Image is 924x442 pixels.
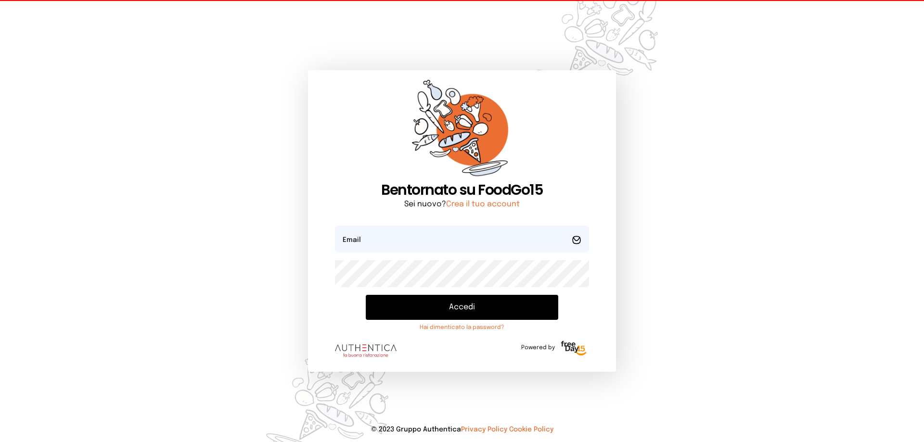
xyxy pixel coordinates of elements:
span: Powered by [521,344,555,352]
img: logo.8f33a47.png [335,344,397,357]
a: Hai dimenticato la password? [366,324,558,331]
img: logo-freeday.3e08031.png [559,339,589,358]
a: Cookie Policy [509,426,553,433]
h1: Bentornato su FoodGo15 [335,181,589,199]
img: sticker-orange.65babaf.png [412,80,512,181]
a: Privacy Policy [461,426,507,433]
p: Sei nuovo? [335,199,589,210]
a: Crea il tuo account [446,200,520,208]
button: Accedi [366,295,558,320]
p: © 2023 Gruppo Authentica [15,425,909,434]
